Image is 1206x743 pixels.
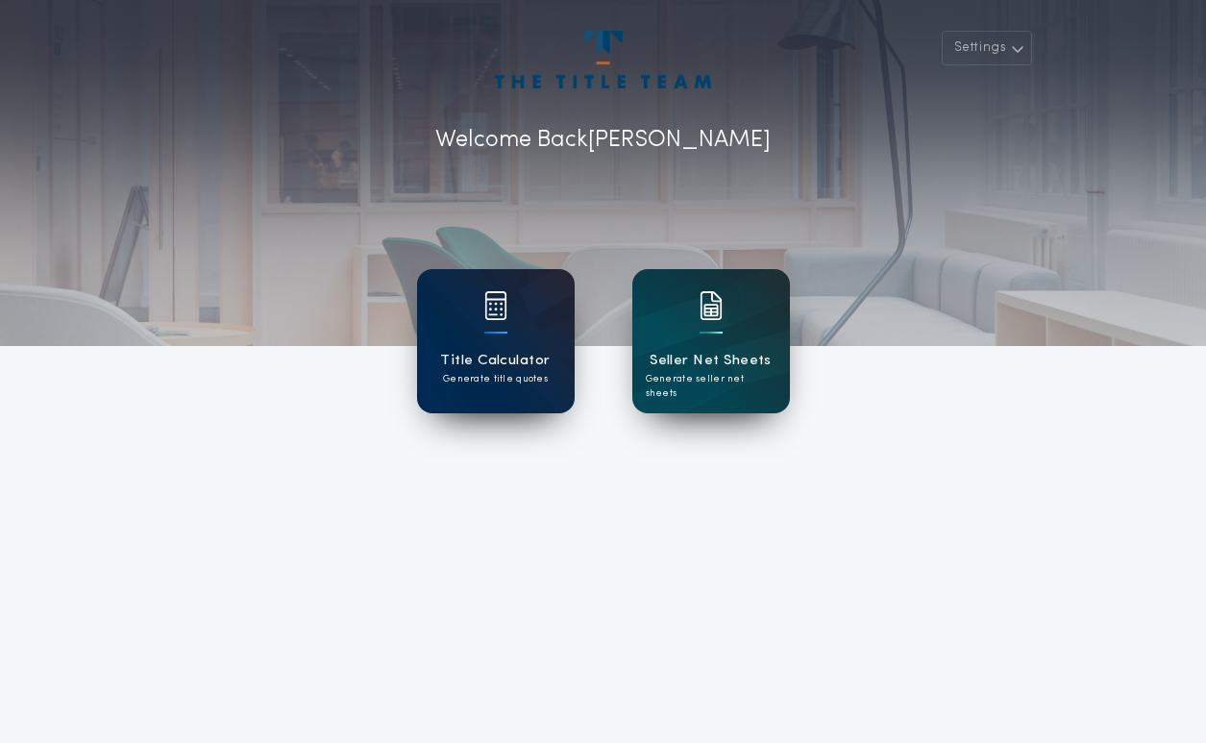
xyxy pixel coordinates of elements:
[484,291,507,320] img: card icon
[632,269,790,413] a: card iconSeller Net SheetsGenerate seller net sheets
[646,372,776,401] p: Generate seller net sheets
[495,31,710,88] img: account-logo
[443,372,548,386] p: Generate title quotes
[942,31,1032,65] button: Settings
[700,291,723,320] img: card icon
[417,269,575,413] a: card iconTitle CalculatorGenerate title quotes
[650,350,772,372] h1: Seller Net Sheets
[435,123,771,158] p: Welcome Back [PERSON_NAME]
[440,350,550,372] h1: Title Calculator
